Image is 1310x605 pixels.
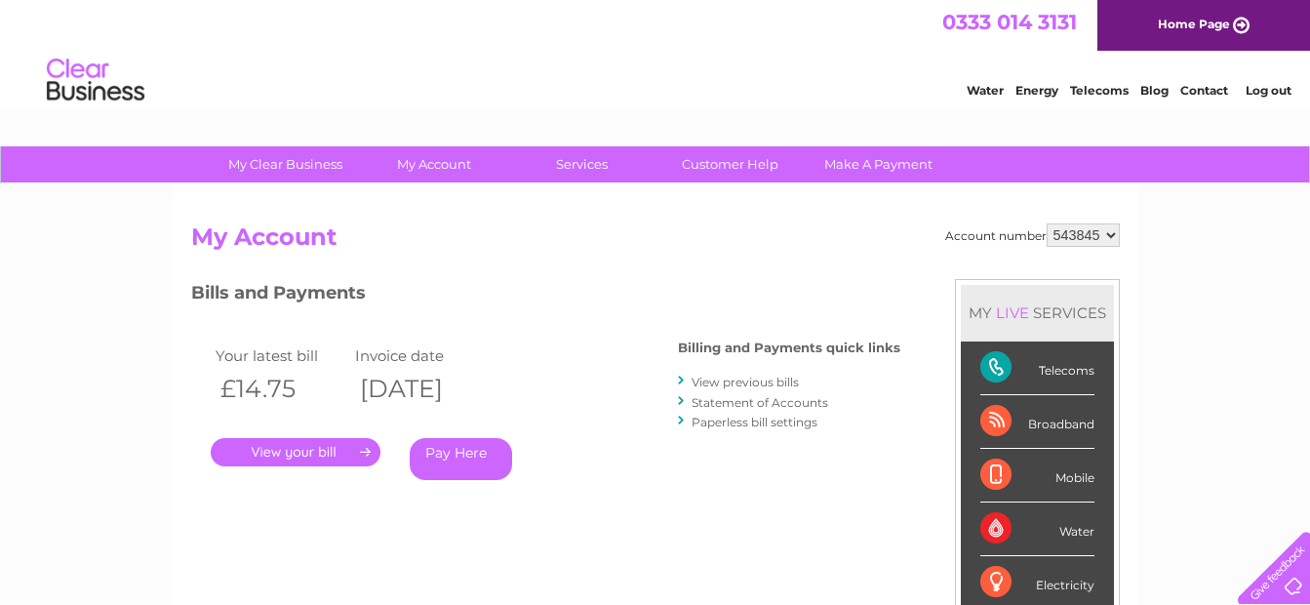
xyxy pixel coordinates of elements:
th: [DATE] [350,369,491,409]
div: Broadband [980,395,1094,449]
a: Make A Payment [798,146,959,182]
a: Water [967,83,1004,98]
a: Energy [1015,83,1058,98]
td: Your latest bill [211,343,351,369]
td: Invoice date [350,343,491,369]
a: Log out [1246,83,1291,98]
a: Contact [1180,83,1228,98]
div: Telecoms [980,342,1094,395]
img: logo.png [46,51,145,110]
a: My Account [353,146,514,182]
div: Water [980,503,1094,556]
a: . [211,438,380,466]
div: MY SERVICES [961,285,1114,341]
a: Customer Help [650,146,811,182]
a: My Clear Business [205,146,366,182]
div: Clear Business is a trading name of Verastar Limited (registered in [GEOGRAPHIC_DATA] No. 3667643... [195,11,1117,95]
a: Blog [1140,83,1169,98]
h4: Billing and Payments quick links [678,341,900,355]
div: LIVE [992,303,1033,322]
div: Account number [945,223,1120,247]
a: Telecoms [1070,83,1129,98]
a: 0333 014 3131 [942,10,1077,34]
h2: My Account [191,223,1120,261]
th: £14.75 [211,369,351,409]
h3: Bills and Payments [191,279,900,313]
a: Statement of Accounts [692,395,828,410]
a: Pay Here [410,438,512,480]
div: Mobile [980,449,1094,503]
a: Services [501,146,662,182]
a: View previous bills [692,375,799,389]
a: Paperless bill settings [692,415,817,429]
